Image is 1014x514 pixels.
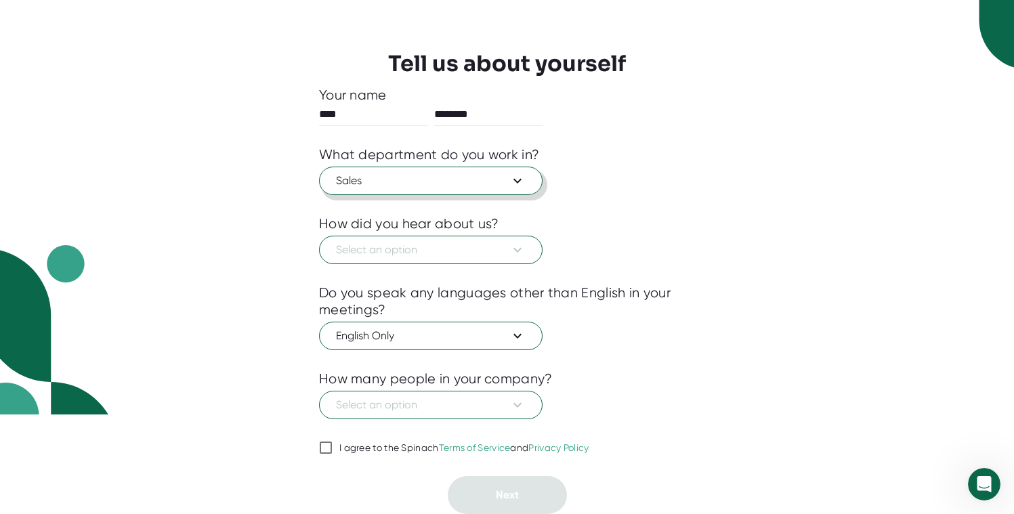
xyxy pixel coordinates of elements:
[496,488,519,501] span: Next
[319,215,499,232] div: How did you hear about us?
[319,391,543,419] button: Select an option
[448,476,567,514] button: Next
[319,284,695,318] div: Do you speak any languages other than English in your meetings?
[319,167,543,195] button: Sales
[319,146,539,163] div: What department do you work in?
[319,87,695,104] div: Your name
[339,442,589,454] div: I agree to the Spinach and
[336,328,526,344] span: English Only
[336,242,526,258] span: Select an option
[968,468,1000,500] iframe: Intercom live chat
[528,442,589,453] a: Privacy Policy
[336,397,526,413] span: Select an option
[319,236,543,264] button: Select an option
[319,322,543,350] button: English Only
[319,370,553,387] div: How many people in your company?
[439,442,511,453] a: Terms of Service
[388,51,626,77] h3: Tell us about yourself
[336,173,526,189] span: Sales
